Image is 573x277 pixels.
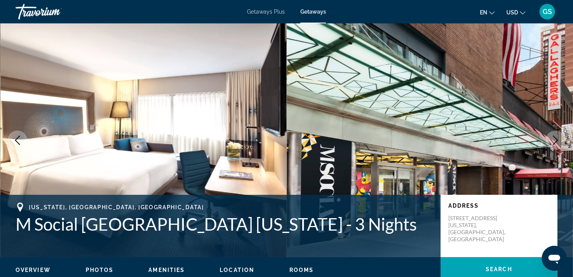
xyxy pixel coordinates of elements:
[86,267,114,273] span: Photos
[546,131,565,150] button: Next image
[220,266,254,273] button: Location
[29,204,204,210] span: [US_STATE], [GEOGRAPHIC_DATA], [GEOGRAPHIC_DATA]
[480,7,495,18] button: Change language
[543,8,552,16] span: GS
[289,266,314,273] button: Rooms
[542,246,567,271] iframe: Button to launch messaging window
[16,267,51,273] span: Overview
[148,267,185,273] span: Amenities
[300,9,326,15] a: Getaways
[480,9,487,16] span: en
[16,266,51,273] button: Overview
[16,2,93,22] a: Travorium
[220,267,254,273] span: Location
[289,267,314,273] span: Rooms
[506,7,525,18] button: Change currency
[148,266,185,273] button: Amenities
[8,131,27,150] button: Previous image
[537,4,557,20] button: User Menu
[448,203,550,209] p: Address
[506,9,518,16] span: USD
[486,266,512,272] span: Search
[247,9,285,15] a: Getaways Plus
[86,266,114,273] button: Photos
[16,214,433,234] h1: M Social [GEOGRAPHIC_DATA] [US_STATE] - 3 Nights
[448,215,511,243] p: [STREET_ADDRESS] [US_STATE], [GEOGRAPHIC_DATA], [GEOGRAPHIC_DATA]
